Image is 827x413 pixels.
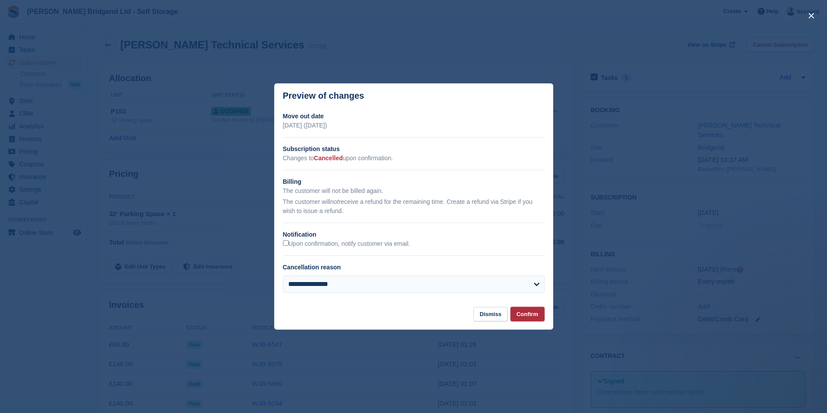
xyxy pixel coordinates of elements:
em: not [330,198,338,205]
button: close [804,9,818,23]
p: The customer will receive a refund for the remaining time. Create a refund via Stripe if you wish... [283,197,545,216]
span: Cancelled [314,155,343,162]
button: Confirm [510,307,545,321]
p: Changes to upon confirmation. [283,154,545,163]
input: Upon confirmation, notify customer via email. [283,240,289,246]
button: Dismiss [473,307,507,321]
h2: Move out date [283,112,545,121]
p: [DATE] ([DATE]) [283,121,545,130]
p: The customer will not be billed again. [283,186,545,196]
h2: Subscription status [283,145,545,154]
p: Preview of changes [283,91,364,101]
label: Cancellation reason [283,264,341,271]
h2: Notification [283,230,545,239]
label: Upon confirmation, notify customer via email. [283,240,410,248]
h2: Billing [283,177,545,186]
